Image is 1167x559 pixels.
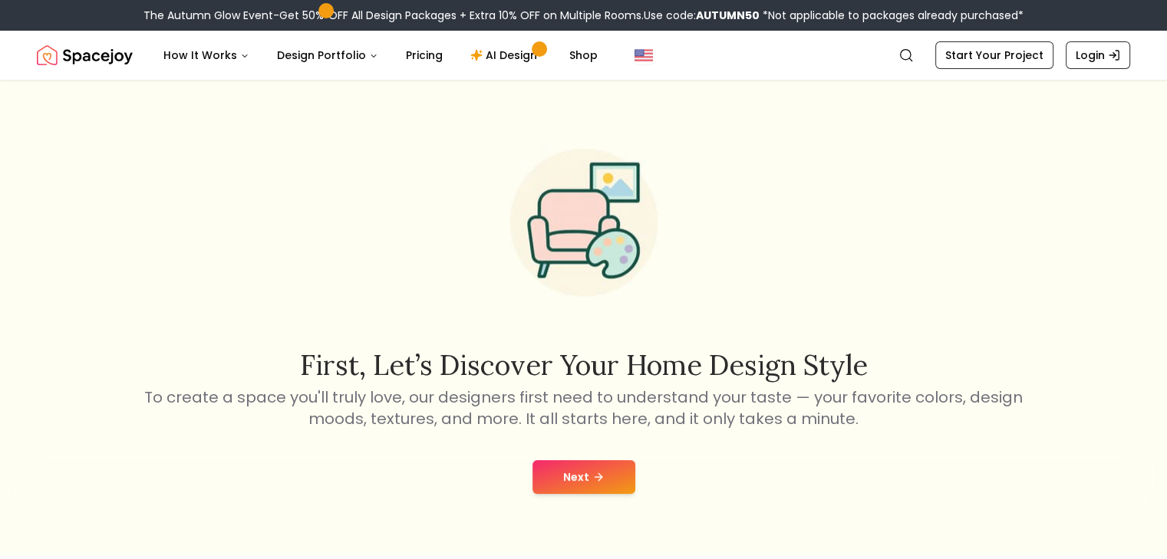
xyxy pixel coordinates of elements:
[142,386,1026,429] p: To create a space you'll truly love, our designers first need to understand your taste — your fav...
[37,40,133,71] a: Spacejoy
[532,460,635,494] button: Next
[557,40,610,71] a: Shop
[151,40,610,71] nav: Main
[760,8,1024,23] span: *Not applicable to packages already purchased*
[696,8,760,23] b: AUTUMN50
[644,8,760,23] span: Use code:
[151,40,262,71] button: How It Works
[935,41,1053,69] a: Start Your Project
[486,124,682,321] img: Start Style Quiz Illustration
[394,40,455,71] a: Pricing
[1066,41,1130,69] a: Login
[142,350,1026,380] h2: First, let’s discover your home design style
[37,31,1130,80] nav: Global
[265,40,391,71] button: Design Portfolio
[458,40,554,71] a: AI Design
[143,8,1024,23] div: The Autumn Glow Event-Get 50% OFF All Design Packages + Extra 10% OFF on Multiple Rooms.
[635,46,653,64] img: United States
[37,40,133,71] img: Spacejoy Logo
